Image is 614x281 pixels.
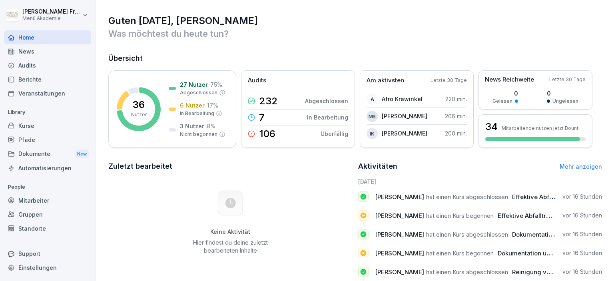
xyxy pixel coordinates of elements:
h3: 34 [485,120,498,134]
p: 0 [492,89,518,98]
span: hat einen Kurs abgeschlossen [426,231,508,238]
span: hat einen Kurs abgeschlossen [426,193,508,201]
p: People [4,181,91,193]
p: 36 [133,100,145,110]
p: vor 16 Stunden [562,193,602,201]
a: Audits [4,58,91,72]
span: [PERSON_NAME] [375,212,424,219]
p: 106 [259,129,275,139]
p: [PERSON_NAME] [382,112,427,120]
div: Support [4,247,91,261]
a: Home [4,30,91,44]
span: hat einen Kurs begonnen [426,212,494,219]
p: Hier findest du deine zuletzt bearbeiteten Inhalte [190,239,271,255]
span: hat einen Kurs begonnen [426,249,494,257]
p: In Bearbeitung [307,113,348,122]
span: hat einen Kurs abgeschlossen [426,268,508,276]
a: Berichte [4,72,91,86]
p: Was möchtest du heute tun? [108,27,602,40]
p: 27 Nutzer [180,80,208,89]
p: 200 min. [445,129,467,138]
p: 17 % [207,101,218,110]
a: Einstellungen [4,261,91,275]
p: Audits [248,76,266,85]
div: A [367,94,378,105]
span: [PERSON_NAME] [375,193,424,201]
a: Automatisierungen [4,161,91,175]
a: Mehr anzeigen [560,163,602,170]
div: Dokumente [4,147,91,161]
p: 206 min. [445,112,467,120]
a: Kurse [4,119,91,133]
p: Nicht begonnen [180,131,217,138]
p: Nutzer [131,111,147,118]
h6: [DATE] [358,177,602,186]
p: vor 16 Stunden [562,268,602,276]
p: Library [4,106,91,119]
a: Standorte [4,221,91,235]
div: New [75,149,89,159]
p: 8 % [207,122,215,130]
p: Ungelesen [552,98,578,105]
h2: Zuletzt bearbeitet [108,161,353,172]
h1: Guten [DATE], [PERSON_NAME] [108,14,602,27]
p: 220 min. [445,95,467,103]
a: News [4,44,91,58]
h2: Übersicht [108,53,602,64]
a: Veranstaltungen [4,86,91,100]
span: [PERSON_NAME] [375,268,424,276]
p: Afro Krawinkel [382,95,423,103]
a: Gruppen [4,207,91,221]
h2: Aktivitäten [358,161,397,172]
a: DokumenteNew [4,147,91,161]
div: MS [367,111,378,122]
p: [PERSON_NAME] [382,129,427,138]
p: Abgeschlossen [305,97,348,105]
p: 6 Nutzer [180,101,205,110]
p: Am aktivsten [367,76,404,85]
a: Mitarbeiter [4,193,91,207]
p: 0 [547,89,578,98]
p: 7 [259,113,265,122]
p: 75 % [210,80,222,89]
p: In Bearbeitung [180,110,214,117]
p: News Reichweite [485,75,534,84]
span: [PERSON_NAME] [375,249,424,257]
p: [PERSON_NAME] Friesen [22,8,81,15]
p: vor 16 Stunden [562,249,602,257]
a: Pfade [4,133,91,147]
p: Mitarbeitende nutzen jetzt Bounti [502,125,580,131]
p: Letzte 30 Tage [549,76,586,83]
p: 3 Nutzer [180,122,204,130]
p: 232 [259,96,278,106]
p: Überfällig [321,130,348,138]
span: [PERSON_NAME] [375,231,424,238]
p: vor 16 Stunden [562,230,602,238]
div: IK [367,128,378,139]
p: Gelesen [492,98,512,105]
p: Letzte 30 Tage [431,77,467,84]
p: vor 16 Stunden [562,211,602,219]
p: Abgeschlossen [180,89,217,96]
h5: Keine Aktivität [190,228,271,235]
p: Menü Akademie [22,16,81,21]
